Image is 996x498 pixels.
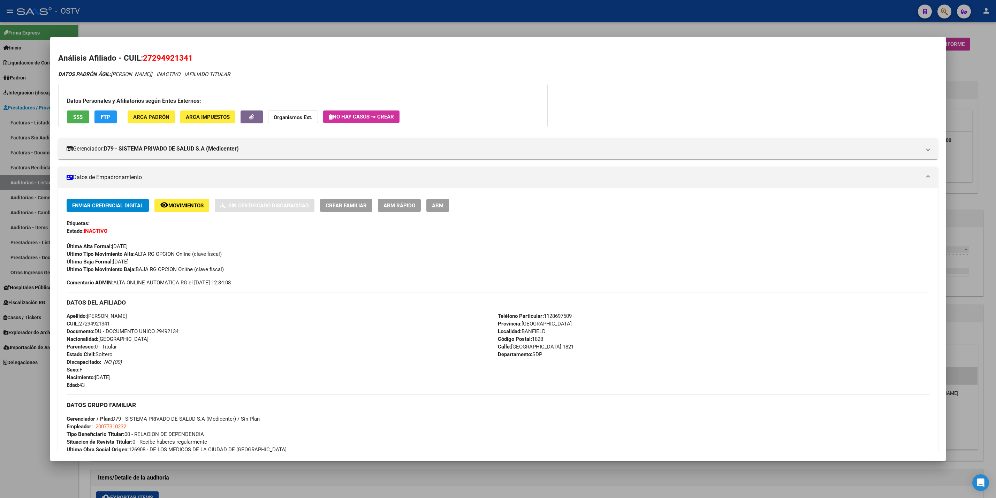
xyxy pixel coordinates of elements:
[67,336,149,342] span: [GEOGRAPHIC_DATA]
[101,114,110,120] span: FTP
[498,313,572,319] span: 1128697509
[67,220,90,227] strong: Etiquetas:
[84,228,107,234] strong: INACTIVO
[73,114,83,120] span: SSS
[67,446,129,453] strong: Ultima Obra Social Origen:
[67,299,929,306] h3: DATOS DEL AFILIADO
[186,71,230,77] span: AFILIADO TITULAR
[498,321,522,327] strong: Provincia:
[67,228,84,234] strong: Estado:
[67,279,231,286] span: ALTA ONLINE AUTOMATICA RG el [DATE] 12:34:08
[72,202,143,209] span: Enviar Credencial Digital
[67,328,94,335] strong: Documento:
[67,431,204,437] span: 00 - RELACION DE DEPENDENCIA
[67,251,222,257] span: ALTA RG OPCION Online (clave fiscal)
[383,202,415,209] span: ABM Rápido
[67,243,128,250] span: [DATE]
[274,114,312,121] strong: Organismos Ext.
[58,52,938,64] h2: Análisis Afiliado - CUIL:
[498,351,542,358] span: SDP
[154,199,209,212] button: Movimientos
[326,202,367,209] span: Crear Familiar
[67,266,224,273] span: BAJA RG OPCION Online (clave fiscal)
[498,336,532,342] strong: Código Postal:
[160,201,168,209] mat-icon: remove_red_eye
[58,138,938,159] mat-expansion-panel-header: Gerenciador:D79 - SISTEMA PRIVADO DE SALUD S.A (Medicenter)
[67,243,112,250] strong: Última Alta Formal:
[104,359,122,365] i: NO (00)
[498,328,522,335] strong: Localidad:
[67,367,79,373] strong: Sexo:
[67,321,110,327] span: 27294921341
[67,259,113,265] strong: Última Baja Formal:
[96,423,126,430] span: 20077310232
[67,199,149,212] button: Enviar Credencial Digital
[58,71,230,77] i: | INACTIVO |
[67,259,129,265] span: [DATE]
[67,416,112,422] strong: Gerenciador / Plan:
[432,202,443,209] span: ABM
[67,313,87,319] strong: Apellido:
[215,199,314,212] button: Sin Certificado Discapacidad
[67,351,96,358] strong: Estado Civil:
[498,313,544,319] strong: Teléfono Particular:
[67,344,95,350] strong: Parentesco:
[67,336,98,342] strong: Nacionalidad:
[94,110,117,123] button: FTP
[67,344,117,350] span: 0 - Titular
[378,199,421,212] button: ABM Rápido
[67,321,79,327] strong: CUIL:
[498,328,546,335] span: BANFIELD
[67,439,207,445] span: 0 - Recibe haberes regularmente
[498,336,543,342] span: 1828
[67,359,101,365] strong: Discapacitado:
[67,173,921,182] mat-panel-title: Datos de Empadronamiento
[133,114,169,120] span: ARCA Padrón
[426,199,449,212] button: ABM
[67,110,89,123] button: SSS
[67,328,178,335] span: DU - DOCUMENTO UNICO 29492134
[67,446,287,453] span: 126908 - DE LOS MEDICOS DE LA CIUDAD DE [GEOGRAPHIC_DATA]
[180,110,235,123] button: ARCA Impuestos
[67,313,127,319] span: [PERSON_NAME]
[498,344,511,350] strong: Calle:
[58,71,151,77] span: [PERSON_NAME]
[67,97,539,105] h3: Datos Personales y Afiliatorios según Entes Externos:
[58,167,938,188] mat-expansion-panel-header: Datos de Empadronamiento
[498,351,532,358] strong: Departamento:
[67,439,132,445] strong: Situacion de Revista Titular:
[323,110,400,123] button: No hay casos -> Crear
[186,114,230,120] span: ARCA Impuestos
[143,53,193,62] span: 27294921341
[320,199,372,212] button: Crear Familiar
[67,374,111,381] span: [DATE]
[67,367,82,373] span: F
[104,145,239,153] strong: D79 - SISTEMA PRIVADO DE SALUD S.A (Medicenter)
[228,202,309,209] span: Sin Certificado Discapacidad
[67,382,79,388] strong: Edad:
[67,416,260,422] span: D79 - SISTEMA PRIVADO DE SALUD S.A (Medicenter) / Sin Plan
[67,266,136,273] strong: Ultimo Tipo Movimiento Baja:
[67,145,921,153] mat-panel-title: Gerenciador:
[67,374,95,381] strong: Nacimiento:
[329,114,394,120] span: No hay casos -> Crear
[972,474,989,491] div: Open Intercom Messenger
[128,110,175,123] button: ARCA Padrón
[67,401,929,409] h3: DATOS GRUPO FAMILIAR
[67,431,124,437] strong: Tipo Beneficiario Titular:
[67,423,93,430] strong: Empleador:
[168,202,204,209] span: Movimientos
[67,251,135,257] strong: Ultimo Tipo Movimiento Alta:
[67,279,113,286] strong: Comentario ADMIN:
[58,71,111,77] strong: DATOS PADRÓN ÁGIL:
[268,110,318,123] button: Organismos Ext.
[498,344,574,350] span: [GEOGRAPHIC_DATA] 1821
[498,321,572,327] span: [GEOGRAPHIC_DATA]
[67,351,113,358] span: Soltero
[67,382,85,388] span: 43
